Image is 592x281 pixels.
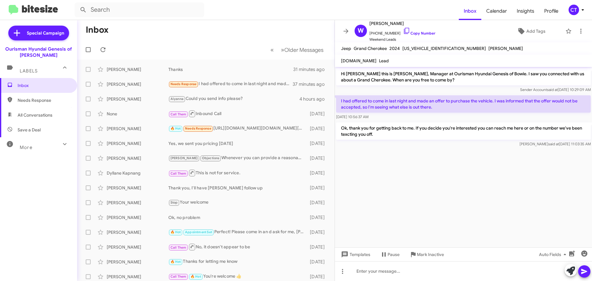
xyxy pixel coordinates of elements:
[171,156,198,160] span: [PERSON_NAME]
[340,249,370,260] span: Templates
[548,142,559,146] span: said at
[168,125,307,132] div: [URL][DOMAIN_NAME][DOMAIN_NAME][DOMAIN_NAME]
[569,5,579,15] div: CT
[171,112,187,116] span: Call Them
[107,155,168,161] div: [PERSON_NAME]
[168,258,307,265] div: Thanks for letting me know
[336,95,591,113] p: I had offered to come in last night and made an offer to purchase the vehicle. I was informed tha...
[168,214,307,221] div: Ok, no problem
[168,110,307,118] div: Inbound Call
[202,156,220,160] span: Objections
[488,46,523,51] span: [PERSON_NAME]
[18,97,70,103] span: Needs Response
[107,140,168,147] div: [PERSON_NAME]
[307,200,330,206] div: [DATE]
[168,81,293,88] div: I had offered to come in last night and made an offer to purchase the vehicle. I was informed tha...
[107,214,168,221] div: [PERSON_NAME]
[185,126,211,130] span: Needs Response
[168,199,307,206] div: Your welcome
[459,2,481,20] a: Inbox
[107,200,168,206] div: [PERSON_NAME]
[185,230,212,234] span: Appointment Set
[547,87,558,92] span: said at
[107,81,168,87] div: [PERSON_NAME]
[379,58,389,64] span: Lead
[512,2,539,20] span: Insights
[539,2,563,20] a: Profile
[307,214,330,221] div: [DATE]
[171,171,187,176] span: Call Them
[107,244,168,250] div: [PERSON_NAME]
[307,126,330,132] div: [DATE]
[520,142,591,146] span: [PERSON_NAME] [DATE] 11:03:35 AM
[171,246,187,250] span: Call Them
[284,47,323,53] span: Older Messages
[107,274,168,280] div: [PERSON_NAME]
[277,43,327,56] button: Next
[341,58,376,64] span: [DOMAIN_NAME]
[18,82,70,89] span: Inbox
[402,46,486,51] span: [US_VEHICLE_IDENTIFICATION_NUMBER]
[168,243,307,251] div: No, it doesn't appear to be
[107,259,168,265] div: [PERSON_NAME]
[86,25,109,35] h1: Inbox
[168,95,299,102] div: Could you send info please?
[293,66,330,72] div: 31 minutes ago
[563,5,585,15] button: CT
[168,169,307,177] div: This is not for service.
[168,185,307,191] div: Thank you, I'll have [PERSON_NAME] follow up
[171,260,181,264] span: 🔥 Hot
[534,249,573,260] button: Auto Fields
[307,111,330,117] div: [DATE]
[18,112,52,118] span: All Conversations
[20,145,32,150] span: More
[18,127,41,133] span: Save a Deal
[335,249,375,260] button: Templates
[307,170,330,176] div: [DATE]
[107,96,168,102] div: [PERSON_NAME]
[168,140,307,147] div: Yes, we sent you pricing [DATE]
[336,114,368,119] span: [DATE] 10:56:37 AM
[526,26,545,37] span: Add Tags
[369,20,435,27] span: [PERSON_NAME]
[168,273,307,280] div: You're welcome 👍
[369,36,435,43] span: Weekend Leads
[375,249,405,260] button: Pause
[307,140,330,147] div: [DATE]
[168,229,307,236] div: Perfect! Please come in an d ask for me, [PERSON_NAME]
[354,46,387,51] span: Grand Cherokee
[171,82,197,86] span: Needs Response
[307,259,330,265] div: [DATE]
[107,126,168,132] div: [PERSON_NAME]
[107,185,168,191] div: [PERSON_NAME]
[307,185,330,191] div: [DATE]
[107,170,168,176] div: Dyllane Kapnang
[8,26,69,40] a: Special Campaign
[403,31,435,35] a: Copy Number
[270,46,274,54] span: «
[171,126,181,130] span: 🔥 Hot
[171,230,181,234] span: 🔥 Hot
[281,46,284,54] span: »
[168,155,307,162] div: Whenever you can provide a reasonable quote for the 2024 g70 3.3t
[481,2,512,20] a: Calendar
[405,249,449,260] button: Mark Inactive
[358,26,364,36] span: W
[307,274,330,280] div: [DATE]
[307,229,330,235] div: [DATE]
[499,26,562,37] button: Add Tags
[267,43,327,56] nav: Page navigation example
[168,66,293,72] div: Thanks
[336,68,591,85] p: Hi [PERSON_NAME] this is [PERSON_NAME], Manager at Ourisman Hyundai Genesis of Bowie. I saw you c...
[107,111,168,117] div: None
[20,68,38,74] span: Labels
[107,229,168,235] div: [PERSON_NAME]
[299,96,330,102] div: 4 hours ago
[520,87,591,92] span: Sender Account [DATE] 10:29:09 AM
[75,2,204,17] input: Search
[171,275,187,279] span: Call Them
[267,43,277,56] button: Previous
